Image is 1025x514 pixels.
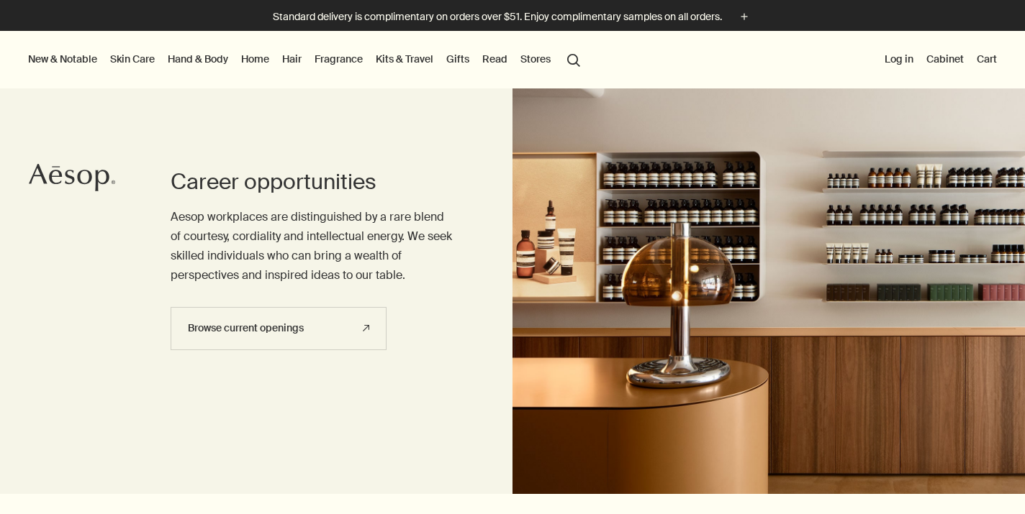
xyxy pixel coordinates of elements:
[443,50,472,68] a: Gifts
[974,50,1000,68] button: Cart
[29,163,115,192] svg: Aesop
[238,50,272,68] a: Home
[518,50,554,68] button: Stores
[882,50,916,68] button: Log in
[171,207,455,285] p: Aesop workplaces are distinguished by a rare blend of courtesy, cordiality and intellectual energ...
[312,50,366,68] a: Fragrance
[882,31,1000,88] nav: supplementary
[25,160,119,199] a: Aesop
[512,88,1025,494] img: Aesop store interior
[479,50,510,68] a: Read
[279,50,304,68] a: Hair
[273,9,752,25] button: Standard delivery is complimentary on orders over $51. Enjoy complimentary samples on all orders.
[165,50,231,68] a: Hand & Body
[107,50,158,68] a: Skin Care
[924,50,967,68] a: Cabinet
[561,45,587,73] button: Open search
[25,50,100,68] button: New & Notable
[273,9,722,24] p: Standard delivery is complimentary on orders over $51. Enjoy complimentary samples on all orders.
[25,31,587,88] nav: primary
[171,307,387,350] a: Browse current openings
[373,50,436,68] a: Kits & Travel
[171,167,455,196] h1: Career opportunities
